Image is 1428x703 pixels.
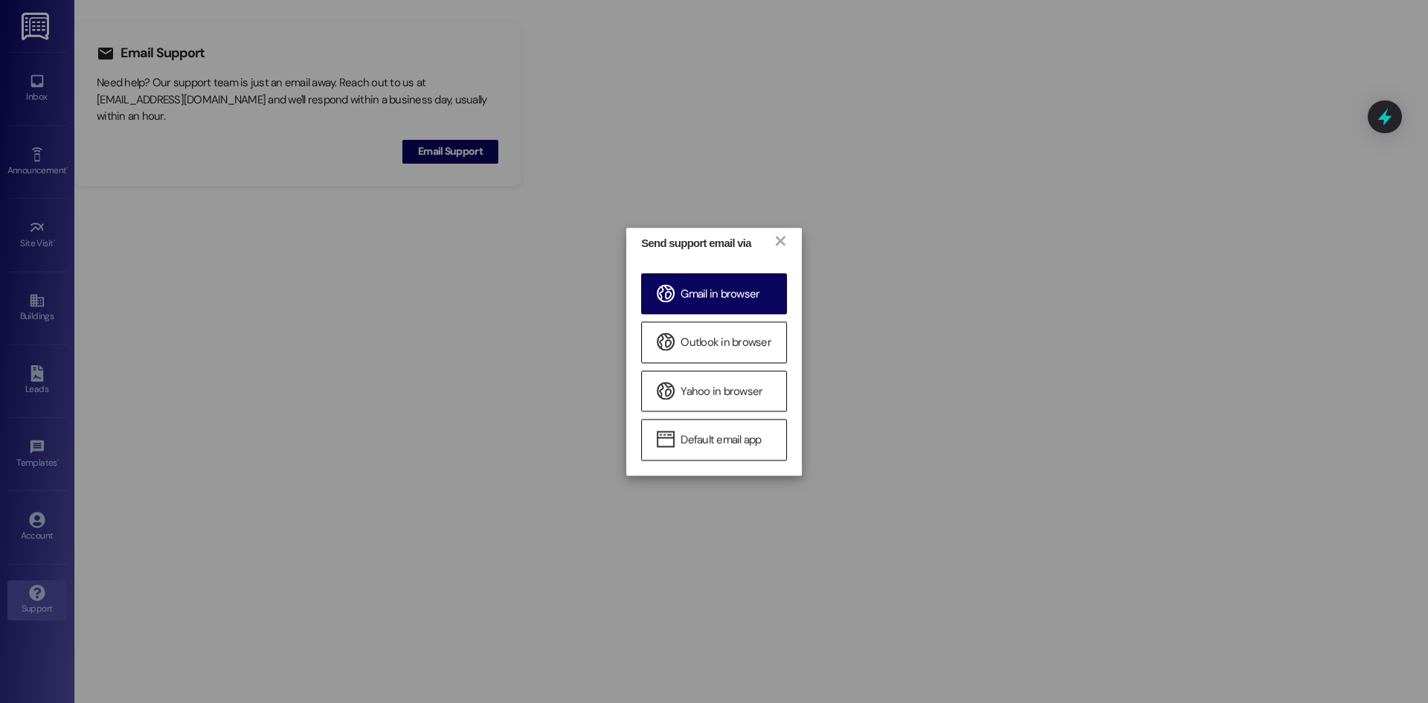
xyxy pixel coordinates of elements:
span: Default email app [681,433,761,449]
span: Yahoo in browser [681,384,762,399]
a: Outlook in browser [641,322,787,363]
a: Yahoo in browser [641,370,787,411]
a: Gmail in browser [641,273,787,314]
a: Default email app [641,420,787,460]
span: Gmail in browser [681,286,759,302]
a: × [773,232,787,248]
span: Outlook in browser [681,336,771,351]
div: Send support email via [641,235,758,251]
